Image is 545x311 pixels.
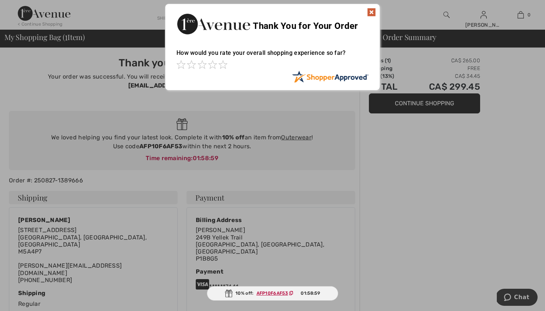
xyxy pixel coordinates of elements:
[176,42,369,70] div: How would you rate your overall shopping experience so far?
[367,8,376,17] img: x
[257,291,288,296] ins: AFP10F6AF53
[225,290,232,297] img: Gift.svg
[253,21,358,31] span: Thank You for Your Order
[301,290,320,297] span: 01:58:59
[207,286,338,301] div: 10% off:
[17,5,33,12] span: Chat
[176,11,251,36] img: Thank You for Your Order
